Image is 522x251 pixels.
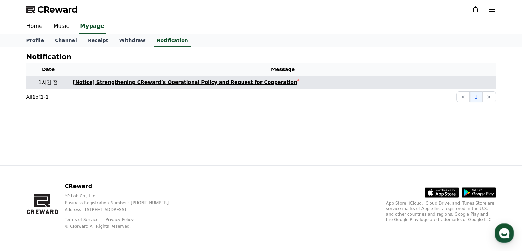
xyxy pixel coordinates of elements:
p: YP Lab Co., Ltd. [65,193,179,199]
strong: 1 [45,94,49,100]
a: Messages [45,194,89,211]
span: Home [18,204,30,210]
a: Terms of Service [65,217,104,222]
a: Privacy Policy [106,217,134,222]
button: < [456,91,470,102]
strong: 1 [40,94,44,100]
button: > [482,91,496,102]
button: 1 [470,91,482,102]
span: Messages [57,205,77,210]
a: Mypage [79,19,106,34]
span: CReward [37,4,78,15]
th: Message [70,63,496,76]
a: Notification [154,34,191,47]
p: All of - [26,94,49,100]
a: Settings [89,194,132,211]
th: Date [26,63,70,76]
p: Business Registration Number : [PHONE_NUMBER] [65,200,179,206]
div: [Notice] Strengthening CReward’s Operational Policy and Request for Cooperation [73,79,297,86]
a: Profile [21,34,49,47]
p: CReward [65,182,179,190]
p: © CReward All Rights Reserved. [65,223,179,229]
a: CReward [26,4,78,15]
a: Music [48,19,75,34]
p: 1시간 전 [29,79,68,86]
p: App Store, iCloud, iCloud Drive, and iTunes Store are service marks of Apple Inc., registered in ... [386,200,496,222]
p: Address : [STREET_ADDRESS] [65,207,179,212]
a: [Notice] Strengthening CReward’s Operational Policy and Request for Cooperation [73,79,493,86]
a: Receipt [82,34,114,47]
a: Channel [49,34,82,47]
h4: Notification [26,53,71,61]
a: Home [2,194,45,211]
strong: 1 [32,94,36,100]
a: Home [21,19,48,34]
span: Settings [102,204,118,210]
a: Withdraw [114,34,151,47]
